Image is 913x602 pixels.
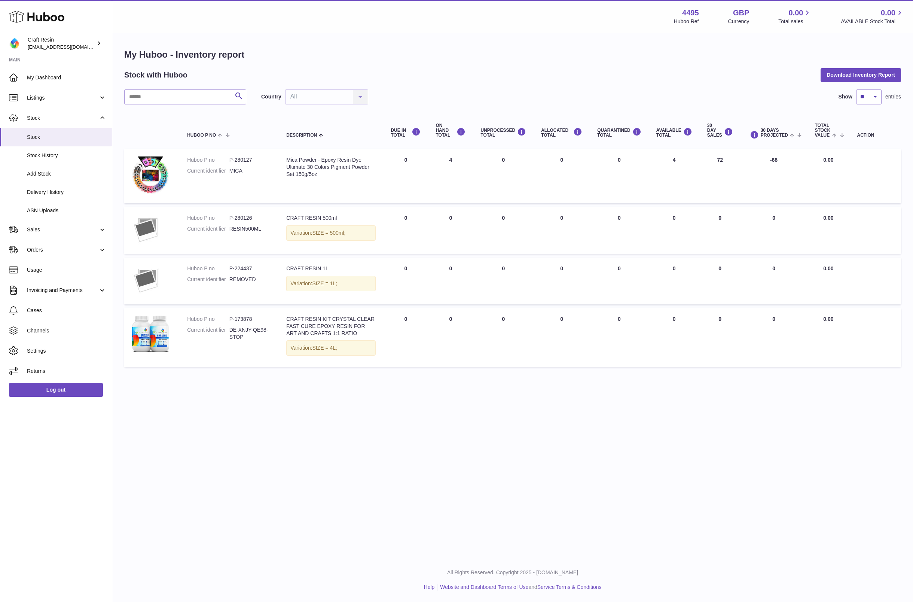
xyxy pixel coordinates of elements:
[187,167,229,174] dt: Current identifier
[187,156,229,164] dt: Huboo P no
[229,167,272,174] dd: MICA
[649,149,700,203] td: 4
[261,93,281,100] label: Country
[428,149,473,203] td: 4
[187,276,229,283] dt: Current identifier
[424,584,435,590] a: Help
[27,226,98,233] span: Sales
[428,207,473,254] td: 0
[286,133,317,138] span: Description
[383,149,428,203] td: 0
[618,215,621,221] span: 0
[428,308,473,367] td: 0
[728,18,749,25] div: Currency
[778,8,812,25] a: 0.00 Total sales
[534,308,590,367] td: 0
[473,308,534,367] td: 0
[741,258,807,304] td: 0
[229,265,272,272] dd: P-224437
[857,133,894,138] div: Action
[761,128,788,138] span: 30 DAYS PROJECTED
[741,207,807,254] td: 0
[27,134,106,141] span: Stock
[823,316,833,322] span: 0.00
[437,584,601,591] li: and
[841,8,904,25] a: 0.00 AVAILABLE Stock Total
[618,316,621,322] span: 0
[541,128,582,138] div: ALLOCATED Total
[700,207,741,254] td: 0
[187,326,229,341] dt: Current identifier
[839,93,852,100] label: Show
[534,207,590,254] td: 0
[132,156,169,194] img: product image
[741,149,807,203] td: -68
[229,225,272,232] dd: RESIN500ML
[187,265,229,272] dt: Huboo P no
[649,207,700,254] td: 0
[823,215,833,221] span: 0.00
[124,49,901,61] h1: My Huboo - Inventory report
[700,258,741,304] td: 0
[118,569,907,576] p: All Rights Reserved. Copyright 2025 - [DOMAIN_NAME]
[124,70,187,80] h2: Stock with Huboo
[187,225,229,232] dt: Current identifier
[27,287,98,294] span: Invoicing and Payments
[28,36,95,51] div: Craft Resin
[618,157,621,163] span: 0
[187,316,229,323] dt: Huboo P no
[187,215,229,222] dt: Huboo P no
[428,258,473,304] td: 0
[473,149,534,203] td: 0
[286,340,376,356] div: Variation:
[821,68,901,82] button: Download Inventory Report
[27,307,106,314] span: Cases
[312,280,337,286] span: SIZE = 1L;
[27,267,106,274] span: Usage
[383,207,428,254] td: 0
[312,230,345,236] span: SIZE = 500ml;
[618,265,621,271] span: 0
[473,207,534,254] td: 0
[473,258,534,304] td: 0
[229,276,272,283] dd: REMOVED
[682,8,699,18] strong: 4495
[27,74,106,81] span: My Dashboard
[656,128,692,138] div: AVAILABLE Total
[27,170,106,177] span: Add Stock
[383,258,428,304] td: 0
[27,115,98,122] span: Stock
[733,8,749,18] strong: GBP
[286,276,376,291] div: Variation:
[436,123,465,138] div: ON HAND Total
[27,189,106,196] span: Delivery History
[9,38,20,49] img: craftresinuk@gmail.com
[823,157,833,163] span: 0.00
[440,584,528,590] a: Website and Dashboard Terms of Use
[229,316,272,323] dd: P-173878
[286,225,376,241] div: Variation:
[700,149,741,203] td: 72
[885,93,901,100] span: entries
[27,368,106,375] span: Returns
[649,258,700,304] td: 0
[286,316,376,337] div: CRAFT RESIN KIT CRYSTAL CLEAR FAST CURE EPOXY RESIN FOR ART AND CRAFTS 1:1 RATIO
[132,316,169,353] img: product image
[27,347,106,355] span: Settings
[707,123,733,138] div: 30 DAY SALES
[881,8,895,18] span: 0.00
[286,265,376,272] div: CRAFT RESIN 1L
[28,44,110,50] span: [EMAIL_ADDRESS][DOMAIN_NAME]
[229,156,272,164] dd: P-280127
[480,128,526,138] div: UNPROCESSED Total
[534,258,590,304] td: 0
[27,152,106,159] span: Stock History
[27,246,98,253] span: Orders
[286,215,376,222] div: CRAFT RESIN 500ml
[741,308,807,367] td: 0
[841,18,904,25] span: AVAILABLE Stock Total
[383,308,428,367] td: 0
[674,18,699,25] div: Huboo Ref
[27,207,106,214] span: ASN Uploads
[9,383,103,396] a: Log out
